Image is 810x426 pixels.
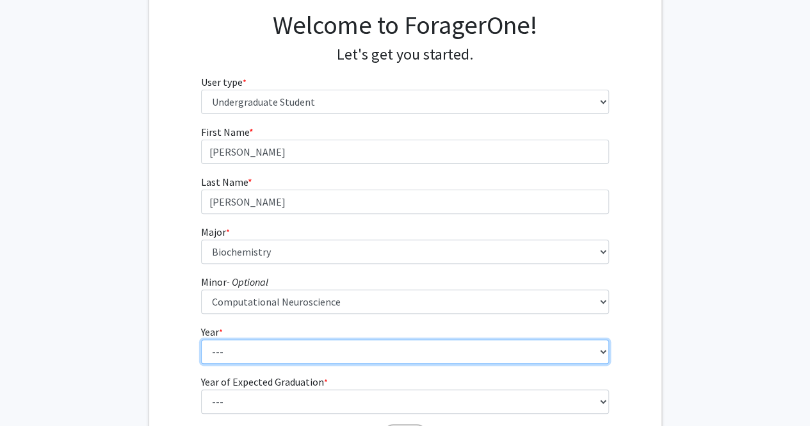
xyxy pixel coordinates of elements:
span: Last Name [201,176,248,188]
label: Year [201,324,223,340]
iframe: Chat [10,368,54,416]
h1: Welcome to ForagerOne! [201,10,609,40]
i: - Optional [227,275,268,288]
label: Major [201,224,230,240]
label: User type [201,74,247,90]
label: Year of Expected Graduation [201,374,328,389]
label: Minor [201,274,268,290]
span: First Name [201,126,249,138]
h4: Let's get you started. [201,45,609,64]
